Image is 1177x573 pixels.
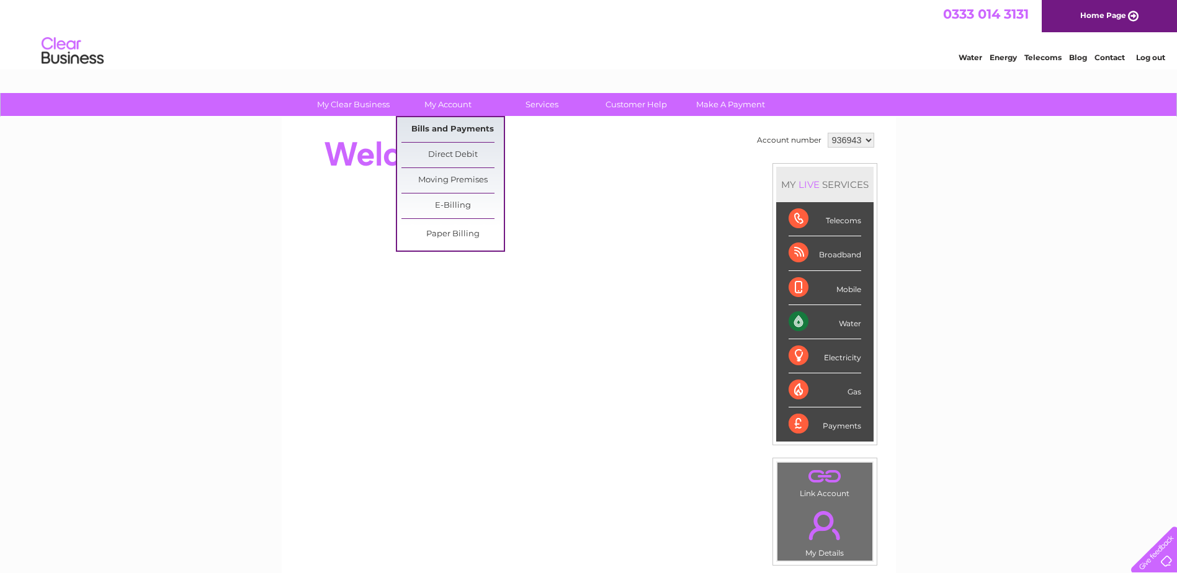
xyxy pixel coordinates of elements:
[777,462,873,501] td: Link Account
[789,202,861,236] div: Telecoms
[401,168,504,193] a: Moving Premises
[776,167,874,202] div: MY SERVICES
[781,466,869,487] a: .
[990,53,1017,62] a: Energy
[396,93,499,116] a: My Account
[401,117,504,142] a: Bills and Payments
[41,32,104,70] img: logo.png
[302,93,405,116] a: My Clear Business
[781,504,869,547] a: .
[585,93,687,116] a: Customer Help
[296,7,882,60] div: Clear Business is a trading name of Verastar Limited (registered in [GEOGRAPHIC_DATA] No. 3667643...
[796,179,822,190] div: LIVE
[943,6,1029,22] a: 0333 014 3131
[1069,53,1087,62] a: Blog
[491,93,593,116] a: Services
[754,130,825,151] td: Account number
[789,339,861,373] div: Electricity
[401,193,504,218] a: E-Billing
[1094,53,1125,62] a: Contact
[401,222,504,247] a: Paper Billing
[1136,53,1165,62] a: Log out
[789,305,861,339] div: Water
[789,407,861,441] div: Payments
[789,271,861,305] div: Mobile
[679,93,782,116] a: Make A Payment
[401,143,504,167] a: Direct Debit
[777,500,873,561] td: My Details
[1024,53,1062,62] a: Telecoms
[789,373,861,407] div: Gas
[959,53,982,62] a: Water
[789,236,861,270] div: Broadband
